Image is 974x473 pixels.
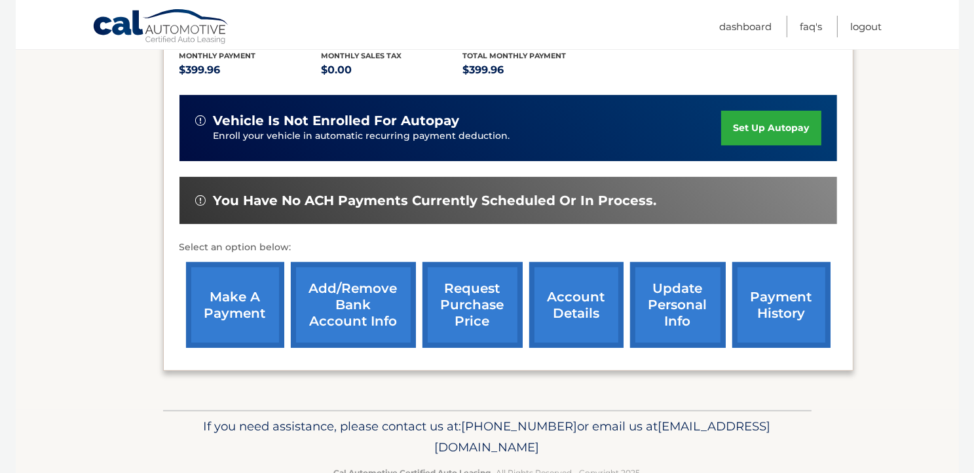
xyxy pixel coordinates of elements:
span: Total Monthly Payment [463,51,567,60]
a: Dashboard [720,16,772,37]
p: Enroll your vehicle in automatic recurring payment deduction. [214,129,722,143]
a: update personal info [630,262,726,348]
p: If you need assistance, please contact us at: or email us at [172,416,803,458]
p: $399.96 [463,61,605,79]
p: Select an option below: [179,240,837,255]
a: FAQ's [800,16,823,37]
a: make a payment [186,262,284,348]
img: alert-white.svg [195,115,206,126]
a: Add/Remove bank account info [291,262,416,348]
span: vehicle is not enrolled for autopay [214,113,460,129]
span: You have no ACH payments currently scheduled or in process. [214,193,657,209]
p: $399.96 [179,61,322,79]
img: alert-white.svg [195,195,206,206]
a: request purchase price [422,262,523,348]
span: [EMAIL_ADDRESS][DOMAIN_NAME] [435,419,771,455]
a: account details [529,262,624,348]
span: Monthly sales Tax [321,51,402,60]
span: Monthly Payment [179,51,256,60]
p: $0.00 [321,61,463,79]
a: payment history [732,262,831,348]
a: Cal Automotive [92,9,230,47]
a: set up autopay [721,111,821,145]
span: [PHONE_NUMBER] [462,419,578,434]
a: Logout [851,16,882,37]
